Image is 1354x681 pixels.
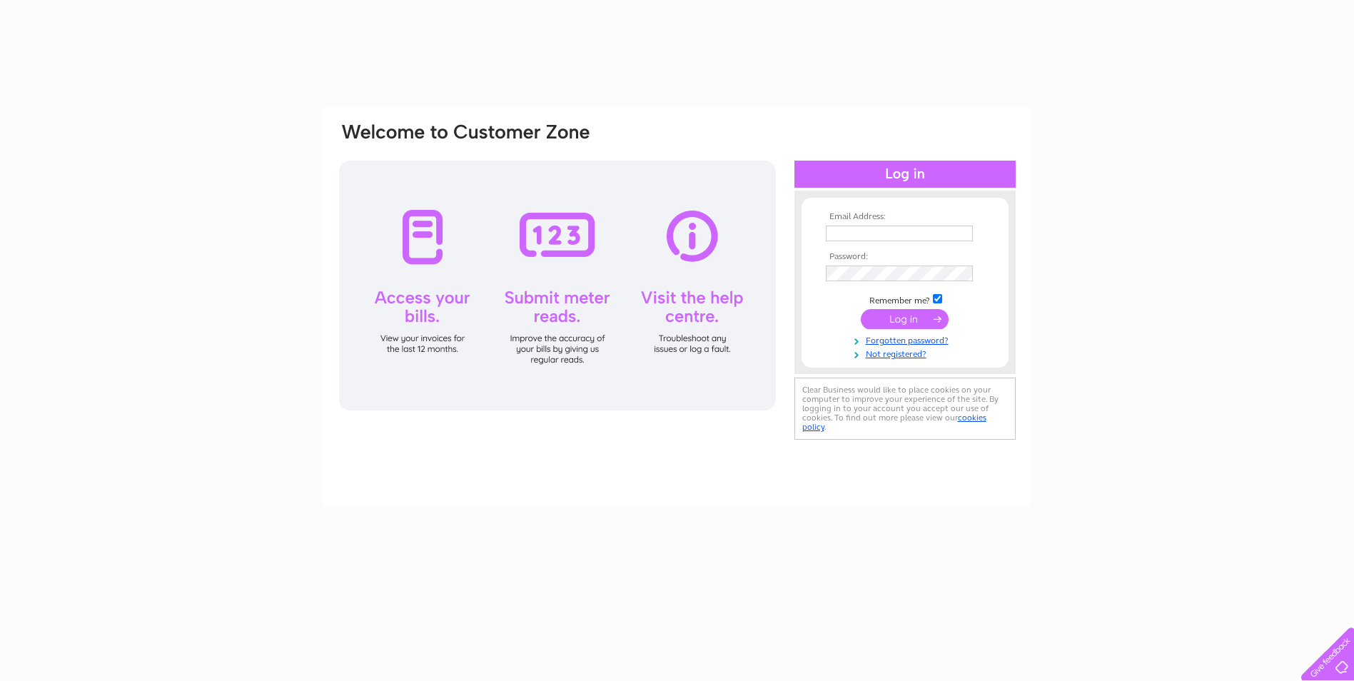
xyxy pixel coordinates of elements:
[794,378,1016,440] div: Clear Business would like to place cookies on your computer to improve your experience of the sit...
[802,413,986,432] a: cookies policy
[861,309,949,329] input: Submit
[822,252,988,262] th: Password:
[822,212,988,222] th: Email Address:
[826,333,988,346] a: Forgotten password?
[822,292,988,306] td: Remember me?
[826,346,988,360] a: Not registered?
